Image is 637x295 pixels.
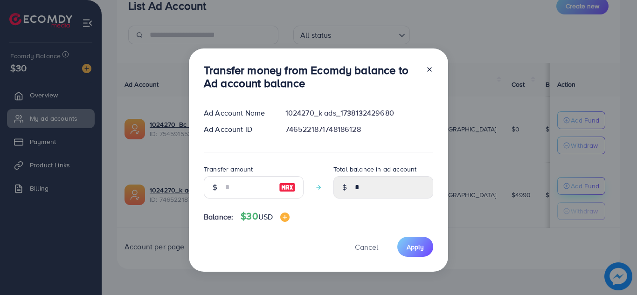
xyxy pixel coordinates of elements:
[196,108,278,118] div: Ad Account Name
[258,212,273,222] span: USD
[397,237,433,257] button: Apply
[204,165,253,174] label: Transfer amount
[280,213,290,222] img: image
[279,182,296,193] img: image
[241,211,290,222] h4: $30
[204,212,233,222] span: Balance:
[196,124,278,135] div: Ad Account ID
[204,63,418,90] h3: Transfer money from Ecomdy balance to Ad account balance
[343,237,390,257] button: Cancel
[278,124,441,135] div: 7465221871748186128
[278,108,441,118] div: 1024270_k ads_1738132429680
[355,242,378,252] span: Cancel
[333,165,416,174] label: Total balance in ad account
[407,242,424,252] span: Apply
